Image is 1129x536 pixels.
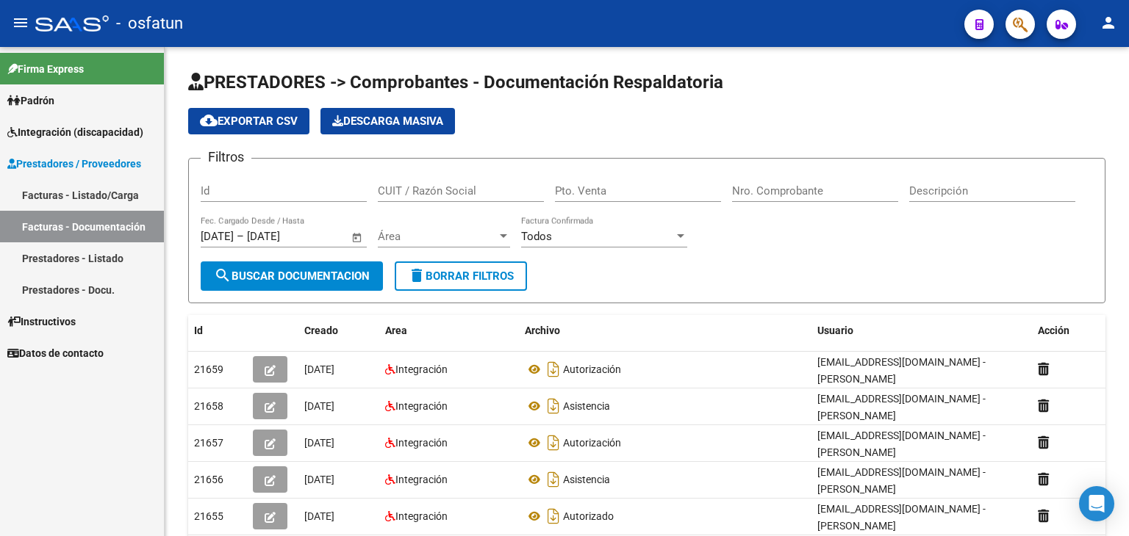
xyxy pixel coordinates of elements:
[817,393,986,421] span: [EMAIL_ADDRESS][DOMAIN_NAME] - [PERSON_NAME]
[7,61,84,77] span: Firma Express
[320,108,455,134] button: Descarga Masiva
[116,7,183,40] span: - osfatun
[349,229,366,246] button: Open calendar
[188,72,723,93] span: PRESTADORES -> Comprobantes - Documentación Respaldatoria
[12,14,29,32] mat-icon: menu
[194,474,223,485] span: 21656
[408,267,426,284] mat-icon: delete
[304,510,334,522] span: [DATE]
[817,325,853,336] span: Usuario
[817,503,986,532] span: [EMAIL_ADDRESS][DOMAIN_NAME] - [PERSON_NAME]
[304,437,334,449] span: [DATE]
[817,466,986,495] span: [EMAIL_ADDRESS][DOMAIN_NAME] - [PERSON_NAME]
[563,400,610,412] span: Asistencia
[304,474,334,485] span: [DATE]
[544,394,563,418] i: Descargar documento
[379,315,519,347] datatable-header-cell: Area
[188,108,309,134] button: Exportar CSV
[201,147,251,167] h3: Filtros
[247,230,318,243] input: End date
[201,261,383,291] button: Buscar Documentacion
[194,325,203,336] span: Id
[320,108,455,134] app-download-masive: Descarga masiva de comprobantes (adjuntos)
[519,315,811,347] datatable-header-cell: Archivo
[7,156,141,172] span: Prestadores / Proveedores
[7,345,104,361] span: Datos de contacto
[395,261,527,291] button: Borrar Filtros
[395,437,448,449] span: Integración
[521,230,552,243] span: Todos
[563,363,621,375] span: Autorización
[395,510,448,522] span: Integración
[378,230,497,243] span: Área
[201,230,234,243] input: Start date
[214,269,370,283] span: Buscar Documentacion
[544,504,563,528] i: Descargar documento
[525,325,560,336] span: Archivo
[214,267,232,284] mat-icon: search
[298,315,379,347] datatable-header-cell: Creado
[563,510,614,522] span: Autorizado
[200,115,298,128] span: Exportar CSV
[1100,14,1117,32] mat-icon: person
[811,315,1032,347] datatable-header-cell: Usuario
[304,325,338,336] span: Creado
[7,124,143,140] span: Integración (discapacidad)
[563,474,610,485] span: Asistencia
[194,363,223,375] span: 21659
[304,400,334,412] span: [DATE]
[395,474,448,485] span: Integración
[817,430,986,458] span: [EMAIL_ADDRESS][DOMAIN_NAME] - [PERSON_NAME]
[194,400,223,412] span: 21658
[188,315,247,347] datatable-header-cell: Id
[304,363,334,375] span: [DATE]
[237,230,244,243] span: –
[385,325,407,336] span: Area
[194,510,223,522] span: 21655
[1038,325,1069,336] span: Acción
[332,115,443,128] span: Descarga Masiva
[544,358,563,381] i: Descargar documento
[1079,486,1114,521] div: Open Intercom Messenger
[544,468,563,491] i: Descargar documento
[200,112,218,129] mat-icon: cloud_download
[7,93,54,109] span: Padrón
[194,437,223,449] span: 21657
[1032,315,1105,347] datatable-header-cell: Acción
[395,363,448,375] span: Integración
[408,269,514,283] span: Borrar Filtros
[395,400,448,412] span: Integración
[544,431,563,454] i: Descargar documento
[817,356,986,385] span: [EMAIL_ADDRESS][DOMAIN_NAME] - [PERSON_NAME]
[7,314,76,330] span: Instructivos
[563,437,621,449] span: Autorización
